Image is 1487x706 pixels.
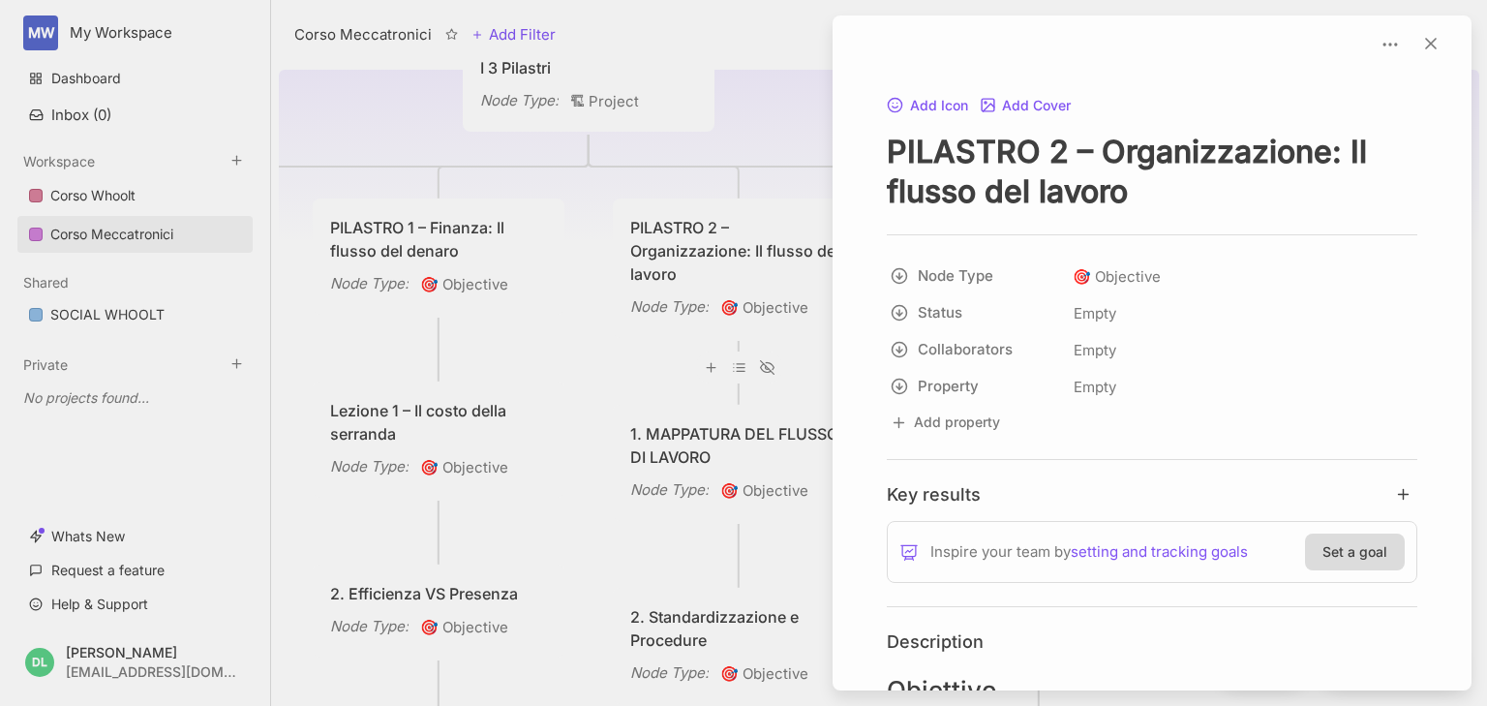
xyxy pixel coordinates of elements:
a: setting and tracking goals [1071,540,1248,564]
span: Empty [1073,338,1117,363]
button: Add Cover [980,98,1072,115]
button: Collaborators [881,332,1067,367]
div: CollaboratorsEmpty [887,332,1417,369]
button: Status [881,295,1067,330]
h4: Key results [887,483,981,506]
span: Property [918,375,1046,398]
div: Node Type🎯Objective [887,259,1417,295]
span: Collaborators [918,338,1046,361]
button: add key result [1395,485,1418,504]
span: Node Type [918,264,1046,288]
button: Property [881,369,1067,404]
span: Inspire your team by [930,540,1248,564]
div: StatusEmpty [887,295,1417,332]
span: Empty [1073,301,1117,326]
button: Add Icon [887,98,968,115]
button: Node Type [881,259,1067,293]
button: Set a goal [1305,534,1405,570]
button: Add property [887,410,1004,436]
textarea: node title [887,132,1417,211]
span: Empty [1073,375,1117,400]
span: Objective [1073,265,1161,289]
h4: Description [887,630,1417,653]
span: Status [918,301,1046,324]
div: PropertyEmpty [887,369,1417,406]
i: 🎯 [1073,267,1095,286]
